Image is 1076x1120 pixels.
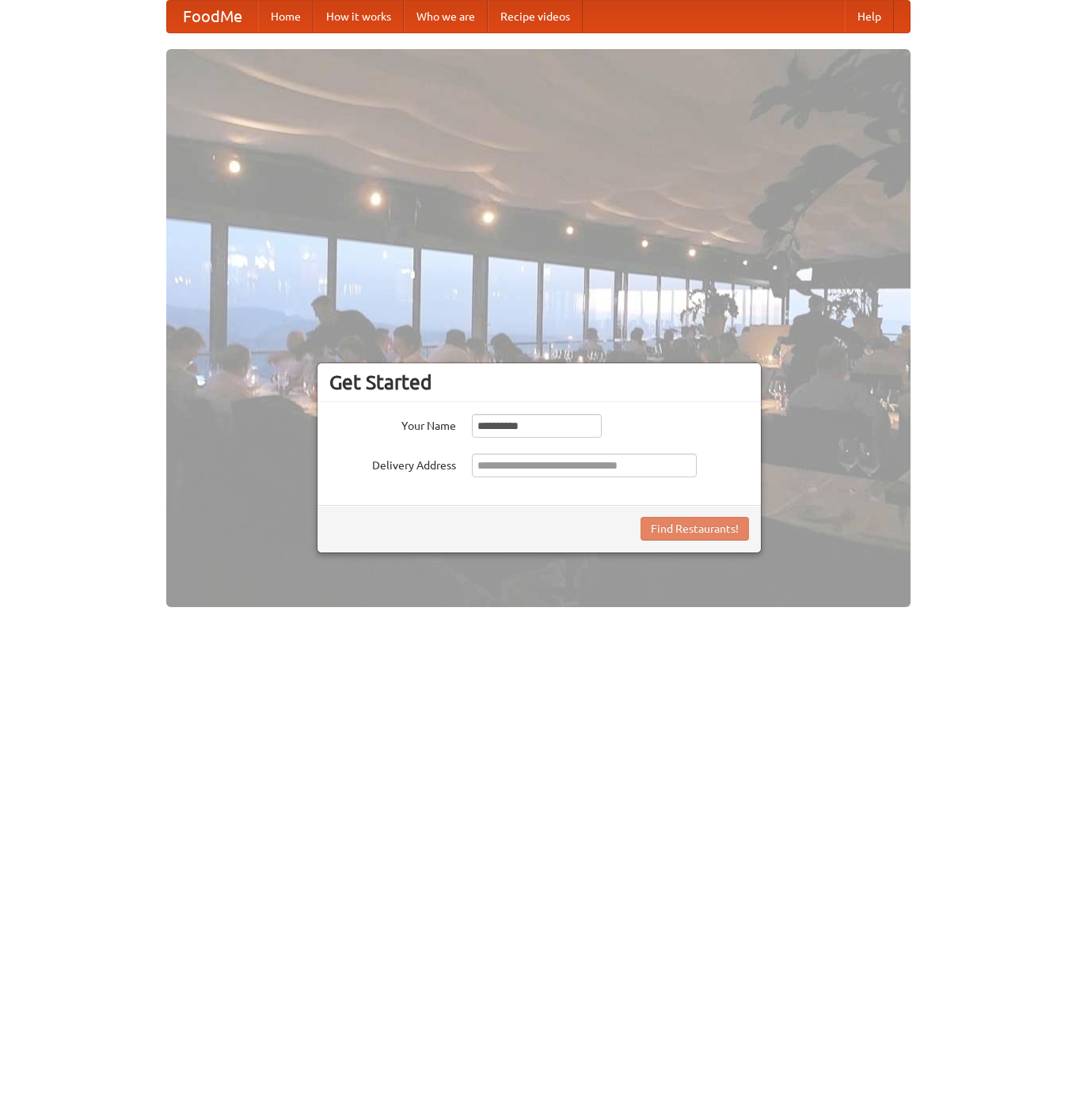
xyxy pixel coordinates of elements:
[258,1,314,32] a: Home
[329,414,456,434] label: Your Name
[404,1,488,32] a: Who we are
[167,1,258,32] a: FoodMe
[314,1,404,32] a: How it works
[488,1,583,32] a: Recipe videos
[329,454,456,473] label: Delivery Address
[641,517,749,541] button: Find Restaurants!
[845,1,894,32] a: Help
[329,370,749,394] h3: Get Started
